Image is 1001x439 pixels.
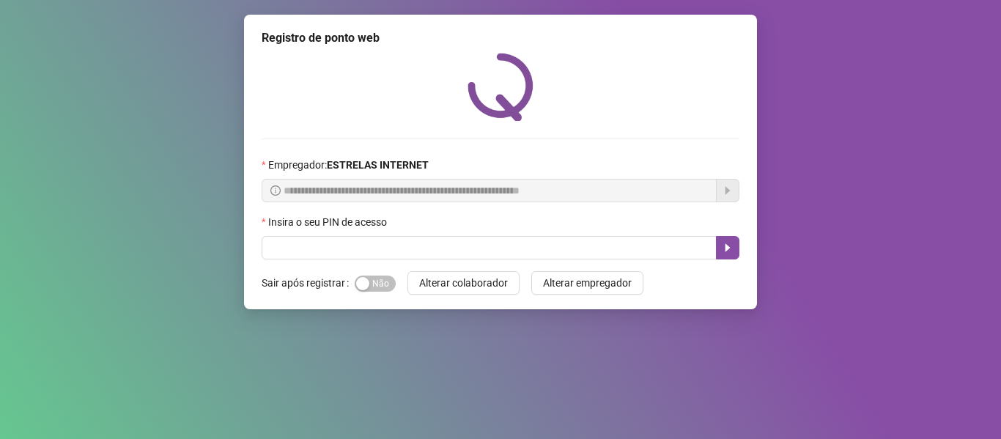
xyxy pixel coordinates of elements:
[407,271,520,295] button: Alterar colaborador
[419,275,508,291] span: Alterar colaborador
[262,271,355,295] label: Sair após registrar
[543,275,632,291] span: Alterar empregador
[268,157,429,173] span: Empregador :
[468,53,533,121] img: QRPoint
[262,214,396,230] label: Insira o seu PIN de acesso
[262,29,739,47] div: Registro de ponto web
[270,185,281,196] span: info-circle
[327,159,429,171] strong: ESTRELAS INTERNET
[722,242,734,254] span: caret-right
[531,271,643,295] button: Alterar empregador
